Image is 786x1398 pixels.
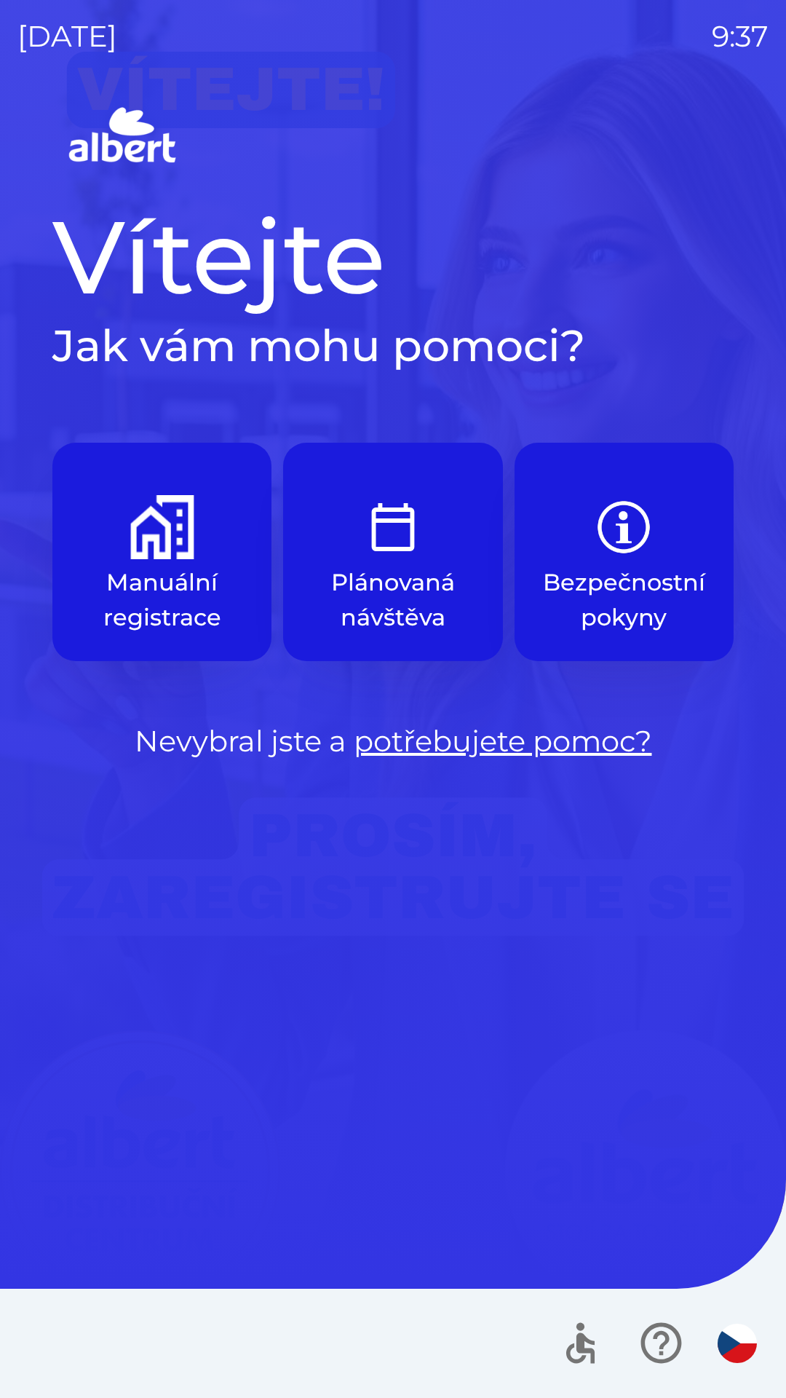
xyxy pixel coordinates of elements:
[87,565,237,635] p: Manuální registrace
[592,495,656,559] img: b85e123a-dd5f-4e82-bd26-90b222bbbbcf.png
[318,565,467,635] p: Plánovaná návštěva
[52,719,734,763] p: Nevybral jste a
[712,15,769,58] p: 9:37
[17,15,117,58] p: [DATE]
[718,1324,757,1363] img: cs flag
[283,443,502,661] button: Plánovaná návštěva
[515,443,734,661] button: Bezpečnostní pokyny
[52,319,734,373] h2: Jak vám mohu pomoci?
[361,495,425,559] img: e9efe3d3-6003-445a-8475-3fd9a2e5368f.png
[130,495,194,559] img: d73f94ca-8ab6-4a86-aa04-b3561b69ae4e.png
[52,195,734,319] h1: Vítejte
[543,565,705,635] p: Bezpečnostní pokyny
[52,443,271,661] button: Manuální registrace
[52,102,734,172] img: Logo
[354,723,652,759] a: potřebujete pomoc?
